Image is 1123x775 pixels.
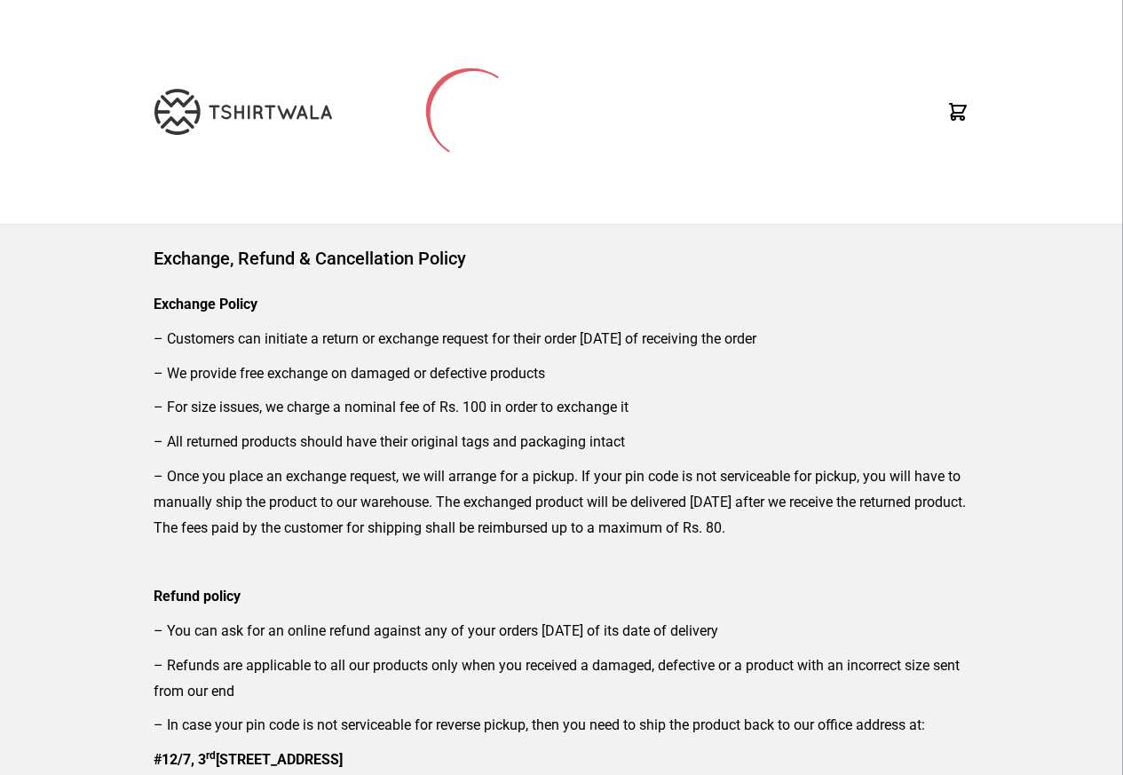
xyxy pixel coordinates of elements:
[154,89,332,135] img: TW-LOGO-400-104.png
[206,749,216,762] sup: rd
[154,713,969,739] p: – In case your pin code is not serviceable for reverse pickup, then you need to ship the product ...
[154,430,969,455] p: – All returned products should have their original tags and packaging intact
[154,464,969,541] p: – Once you place an exchange request, we will arrange for a pickup. If your pin code is not servi...
[154,653,969,705] p: – Refunds are applicable to all our products only when you received a damaged, defective or a pro...
[154,246,969,271] h1: Exchange, Refund & Cancellation Policy
[154,619,969,645] p: – You can ask for an online refund against any of your orders [DATE] of its date of delivery
[154,327,969,352] p: – Customers can initiate a return or exchange request for their order [DATE] of receiving the order
[154,296,257,312] strong: Exchange Policy
[154,751,343,768] strong: #12/7, 3 [STREET_ADDRESS]
[154,588,241,605] strong: Refund policy
[154,395,969,421] p: – For size issues, we charge a nominal fee of Rs. 100 in order to exchange it
[154,361,969,387] p: – We provide free exchange on damaged or defective products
